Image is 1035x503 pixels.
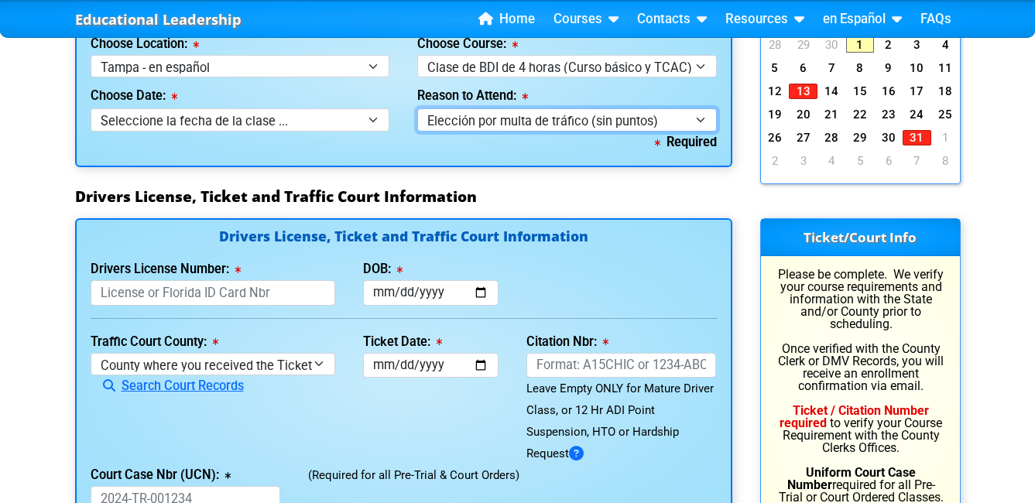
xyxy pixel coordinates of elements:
[817,37,846,53] a: 30
[874,107,903,122] a: 23
[719,8,811,31] a: Resources
[903,130,931,145] a: 31
[903,153,931,169] a: 7
[846,60,875,76] a: 8
[91,263,241,275] label: Drivers License Number:
[91,90,177,102] label: Choose Date:
[903,37,931,53] a: 3
[846,107,875,122] a: 22
[903,107,931,122] a: 24
[817,130,846,145] a: 28
[547,8,625,31] a: Courses
[526,353,717,378] input: Format: A15CHIC or 1234-ABC
[363,353,499,378] input: mm/dd/yyyy
[91,280,335,306] input: License or Florida ID Card Nbr
[761,219,960,256] h3: Ticket/Court Info
[931,60,960,76] a: 11
[91,38,199,50] label: Choose Location:
[91,230,717,246] h4: Drivers License, Ticket and Traffic Court Information
[75,187,961,206] h3: Drivers License, Ticket and Traffic Court Information
[789,84,817,99] a: 13
[417,38,518,50] label: Choose Course:
[780,403,929,430] b: Ticket / Citation Number required
[846,84,875,99] a: 15
[874,84,903,99] a: 16
[363,280,499,306] input: mm/dd/yyyy
[931,37,960,53] a: 4
[874,153,903,169] a: 6
[874,37,903,53] a: 2
[91,378,244,393] a: Search Court Records
[931,153,960,169] a: 8
[874,60,903,76] a: 9
[417,90,528,102] label: Reason to Attend:
[789,130,817,145] a: 27
[526,336,608,348] label: Citation Nbr:
[874,130,903,145] a: 30
[472,8,541,31] a: Home
[526,378,717,464] div: Leave Empty ONLY for Mature Driver Class, or 12 Hr ADI Point Suspension, HTO or Hardship Request
[655,135,717,149] b: Required
[761,84,790,99] a: 12
[91,336,218,348] label: Traffic Court County:
[817,8,908,31] a: en Español
[761,130,790,145] a: 26
[363,336,442,348] label: Ticket Date:
[817,153,846,169] a: 4
[817,107,846,122] a: 21
[631,8,713,31] a: Contacts
[363,263,403,275] label: DOB:
[789,107,817,122] a: 20
[761,60,790,76] a: 5
[903,60,931,76] a: 10
[903,84,931,99] a: 17
[761,153,790,169] a: 2
[789,37,817,53] a: 29
[817,84,846,99] a: 14
[787,465,917,492] b: Uniform Court Case Number
[846,130,875,145] a: 29
[931,107,960,122] a: 25
[846,153,875,169] a: 5
[817,60,846,76] a: 7
[761,37,790,53] a: 28
[789,60,817,76] a: 6
[75,7,242,33] a: Educational Leadership
[789,153,817,169] a: 3
[761,107,790,122] a: 19
[931,84,960,99] a: 18
[846,37,875,53] a: 1
[91,469,231,481] label: Court Case Nbr (UCN):
[914,8,958,31] a: FAQs
[931,130,960,145] a: 1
